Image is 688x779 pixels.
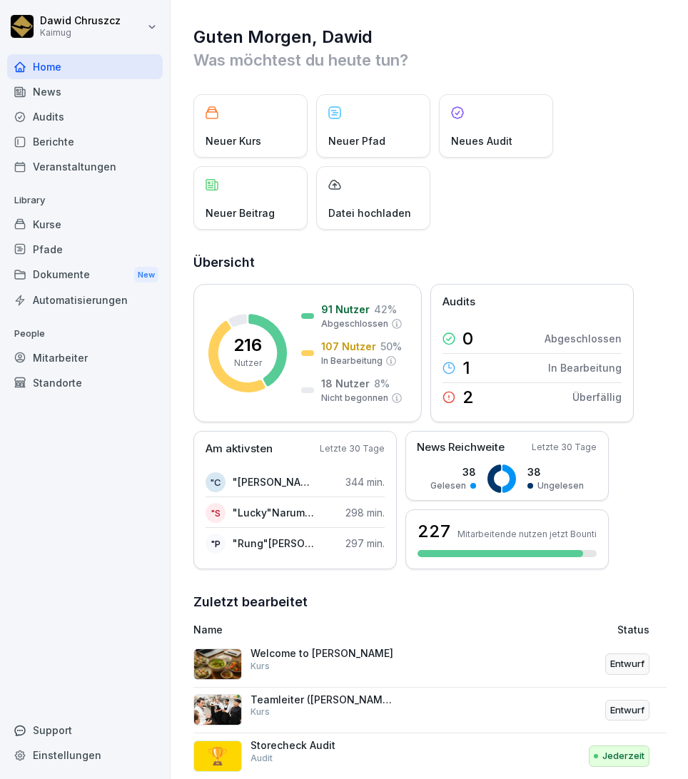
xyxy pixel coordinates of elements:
a: Veranstaltungen [7,154,163,179]
p: Am aktivsten [206,441,273,457]
p: Kurs [251,660,270,673]
a: Berichte [7,129,163,154]
p: 344 min. [345,474,385,489]
a: Kurse [7,212,163,237]
p: Abgeschlossen [321,317,388,330]
p: Jederzeit [602,749,644,763]
a: Home [7,54,163,79]
p: 91 Nutzer [321,302,370,317]
p: Überfällig [572,389,622,404]
div: Support [7,718,163,743]
p: Neuer Kurs [206,133,261,148]
div: "S [206,503,226,523]
p: Ungelesen [537,479,584,492]
p: Status [617,622,649,637]
a: Teamleiter ([PERSON_NAME])KursEntwurf [193,688,667,734]
p: Audits [442,294,475,310]
p: Abgeschlossen [545,331,622,346]
a: Automatisierungen [7,287,163,312]
p: 18 Nutzer [321,376,370,391]
h1: Guten Morgen, Dawid [193,26,667,49]
img: pytyph5pk76tu4q1kwztnixg.png [193,694,242,725]
p: Library [7,189,163,212]
p: Dawid Chruszcz [40,15,121,27]
a: Audits [7,104,163,129]
a: News [7,79,163,104]
div: Dokumente [7,262,163,288]
p: Storecheck Audit [251,739,393,752]
p: Nutzer [234,357,262,370]
p: In Bearbeitung [321,355,383,367]
h3: 227 [418,519,450,544]
p: "Rung"[PERSON_NAME] [233,536,315,551]
h2: Übersicht [193,253,667,273]
p: Neuer Beitrag [206,205,275,220]
p: 1 [462,360,470,377]
a: Mitarbeiter [7,345,163,370]
p: Kurs [251,706,270,718]
p: Welcome to [PERSON_NAME] [251,647,393,660]
h2: Zuletzt bearbeitet [193,592,667,612]
p: 0 [462,330,473,347]
p: 297 min. [345,536,385,551]
a: Einstellungen [7,743,163,768]
div: New [134,267,158,283]
p: Gelesen [430,479,466,492]
a: Welcome to [PERSON_NAME]KursEntwurf [193,641,667,688]
p: 8 % [374,376,390,391]
p: 298 min. [345,505,385,520]
p: Nicht begonnen [321,392,388,404]
p: In Bearbeitung [548,360,622,375]
p: Letzte 30 Tage [320,442,385,455]
p: "Lucky"Narumon Sugdee [233,505,315,520]
p: 🏆 [207,743,228,769]
img: kcbrm6dpgkna49ar91ez3gqo.png [193,648,242,680]
p: 216 [233,337,262,354]
p: Audit [251,752,273,765]
p: Teamleiter ([PERSON_NAME]) [251,693,393,706]
p: Mitarbeitende nutzen jetzt Bounti [457,529,597,539]
p: 38 [527,464,584,479]
p: Letzte 30 Tage [532,441,597,454]
p: Neuer Pfad [328,133,385,148]
p: 38 [430,464,476,479]
a: Standorte [7,370,163,395]
p: People [7,322,163,345]
div: "C [206,472,226,492]
p: Datei hochladen [328,205,411,220]
p: Entwurf [610,703,644,718]
p: Name [193,622,486,637]
p: 2 [462,389,474,406]
div: "P [206,534,226,554]
a: DokumenteNew [7,262,163,288]
a: Pfade [7,237,163,262]
p: 50 % [380,339,402,354]
p: News Reichweite [417,439,505,456]
p: Was möchtest du heute tun? [193,49,667,71]
p: "[PERSON_NAME]"[PERSON_NAME] [233,474,315,489]
p: Neues Audit [451,133,512,148]
p: 107 Nutzer [321,339,376,354]
p: 42 % [374,302,397,317]
p: Kaimug [40,28,121,38]
p: Entwurf [610,657,644,671]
